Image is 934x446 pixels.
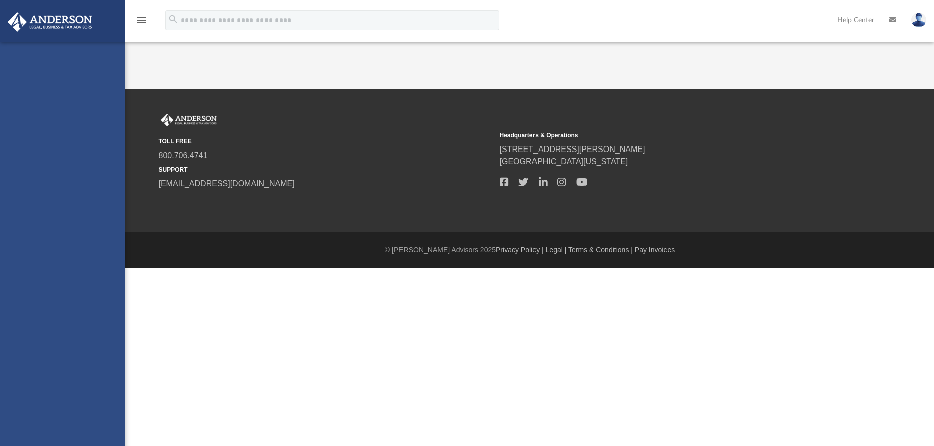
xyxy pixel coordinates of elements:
[159,137,493,146] small: TOLL FREE
[568,246,633,254] a: Terms & Conditions |
[500,145,645,154] a: [STREET_ADDRESS][PERSON_NAME]
[159,179,295,188] a: [EMAIL_ADDRESS][DOMAIN_NAME]
[500,157,628,166] a: [GEOGRAPHIC_DATA][US_STATE]
[159,151,208,160] a: 800.706.4741
[159,114,219,127] img: Anderson Advisors Platinum Portal
[500,131,834,140] small: Headquarters & Operations
[5,12,95,32] img: Anderson Advisors Platinum Portal
[136,14,148,26] i: menu
[911,13,926,27] img: User Pic
[125,245,934,255] div: © [PERSON_NAME] Advisors 2025
[159,165,493,174] small: SUPPORT
[168,14,179,25] i: search
[546,246,567,254] a: Legal |
[635,246,675,254] a: Pay Invoices
[136,19,148,26] a: menu
[496,246,544,254] a: Privacy Policy |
